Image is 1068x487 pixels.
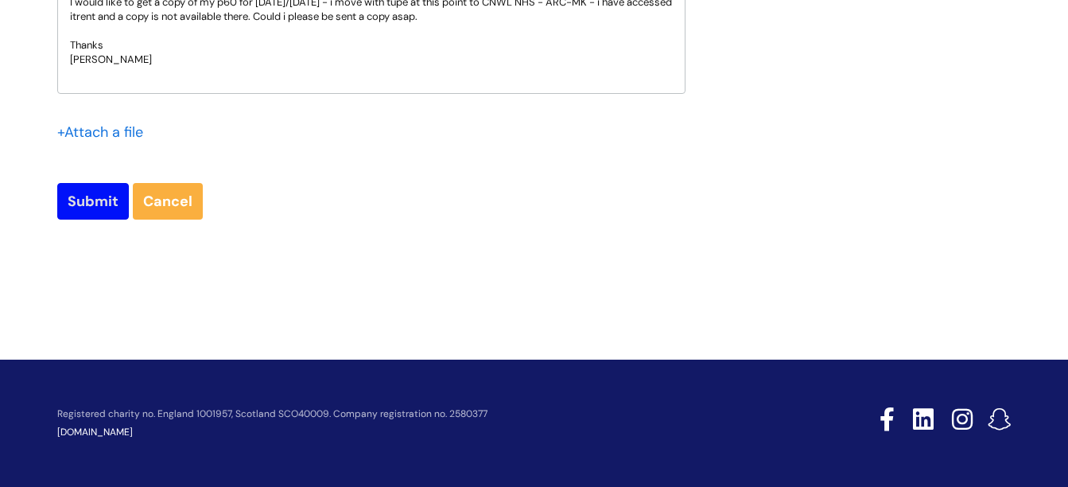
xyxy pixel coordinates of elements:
[70,38,673,53] p: Thanks
[57,183,129,220] input: Submit
[133,183,203,220] a: Cancel
[57,409,767,419] p: Registered charity no. England 1001957, Scotland SCO40009. Company registration no. 2580377
[70,53,673,67] p: [PERSON_NAME]
[57,426,133,438] a: [DOMAIN_NAME]
[57,119,153,145] div: Attach a file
